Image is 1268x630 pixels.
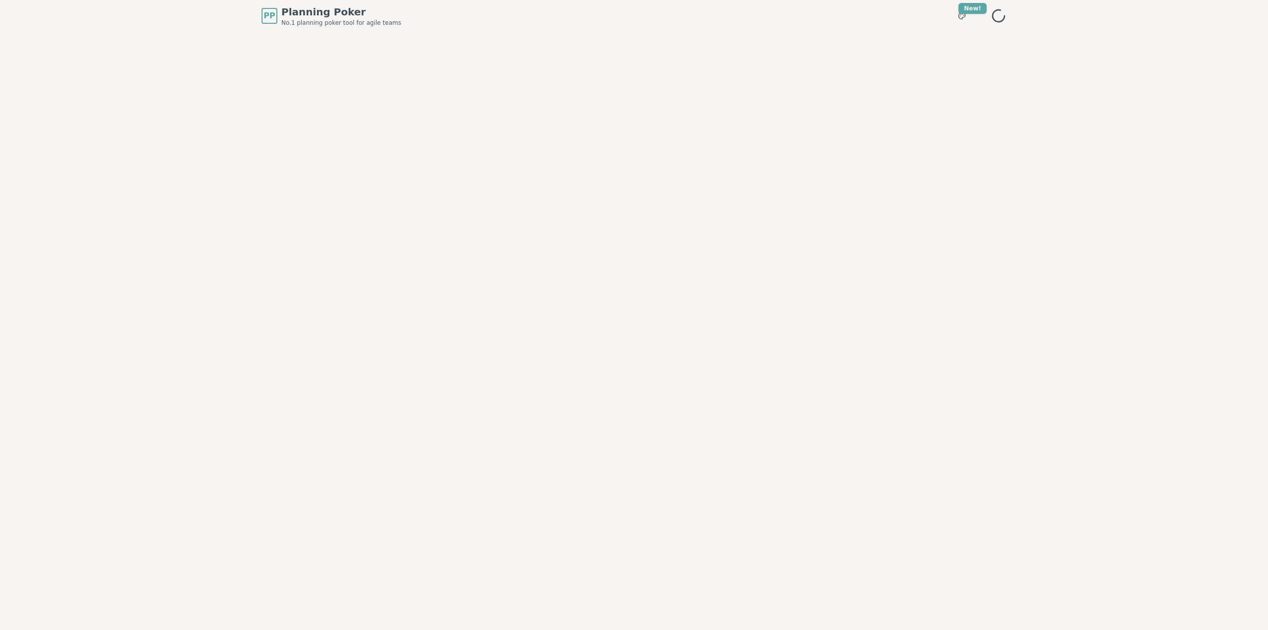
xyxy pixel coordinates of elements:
span: PP [264,10,275,22]
a: PPPlanning PokerNo.1 planning poker tool for agile teams [262,5,401,27]
div: New! [958,3,987,14]
span: No.1 planning poker tool for agile teams [281,19,401,27]
span: Planning Poker [281,5,401,19]
button: New! [953,7,971,25]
